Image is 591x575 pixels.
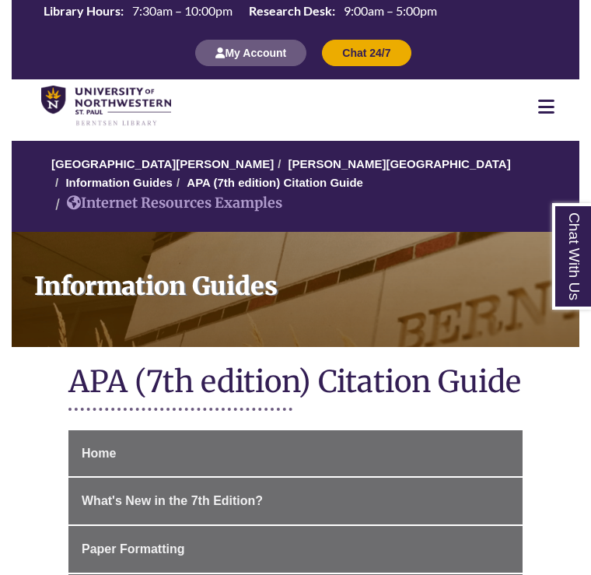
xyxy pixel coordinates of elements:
[68,526,523,573] a: Paper Formatting
[82,542,184,556] span: Paper Formatting
[82,447,116,460] span: Home
[195,40,306,66] button: My Account
[37,2,443,22] table: Hours Today
[322,46,411,59] a: Chat 24/7
[24,232,579,327] h1: Information Guides
[51,192,282,215] li: Internet Resources Examples
[82,494,263,507] span: What's New in the 7th Edition?
[12,232,579,347] a: Information Guides
[243,2,337,19] th: Research Desk:
[68,430,523,477] a: Home
[195,46,306,59] a: My Account
[41,86,171,127] img: UNWSP Library Logo
[65,176,173,189] a: Information Guides
[132,3,233,18] span: 7:30am – 10:00pm
[37,2,126,19] th: Library Hours:
[37,2,443,23] a: Hours Today
[51,157,274,170] a: [GEOGRAPHIC_DATA][PERSON_NAME]
[187,176,363,189] a: APA (7th edition) Citation Guide
[68,478,523,524] a: What's New in the 7th Edition?
[344,3,437,18] span: 9:00am – 5:00pm
[68,363,523,404] h1: APA (7th edition) Citation Guide
[322,40,411,66] button: Chat 24/7
[289,157,511,170] a: [PERSON_NAME][GEOGRAPHIC_DATA]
